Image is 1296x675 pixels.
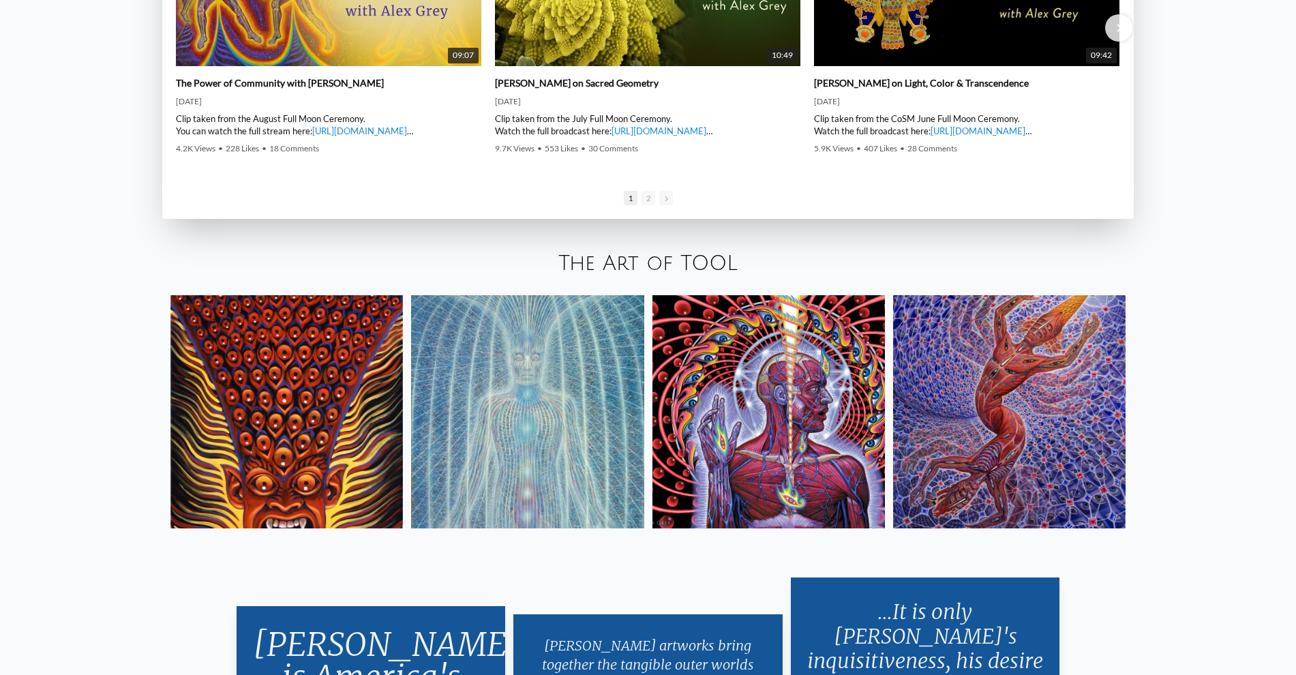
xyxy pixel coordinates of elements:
a: [PERSON_NAME] on Sacred Geometry [495,77,659,89]
span: • [581,143,586,153]
div: [DATE] [814,96,1119,107]
div: Clip taken from the July Full Moon Ceremony. Watch the full broadcast here: | [PERSON_NAME] | ► W... [495,112,800,137]
a: [URL][DOMAIN_NAME] [612,125,706,136]
a: [URL][DOMAIN_NAME] [931,125,1025,136]
span: 09:42 [1086,48,1117,63]
span: • [900,143,905,153]
span: • [218,143,223,153]
a: [PERSON_NAME] on Light, Color & Transcendence [814,77,1029,89]
a: The Art of TOOL [558,252,738,275]
span: 9.7K Views [495,143,534,153]
div: Clip taken from the August Full Moon Ceremony. You can watch the full stream here: | [PERSON_NAME... [176,112,481,137]
a: [URL][DOMAIN_NAME] [312,125,407,136]
div: [DATE] [176,96,481,107]
span: 18 Comments [269,143,319,153]
span: 228 Likes [226,143,259,153]
span: 1 [624,191,637,205]
span: 30 Comments [588,143,638,153]
span: 10:49 [767,48,798,63]
span: • [262,143,267,153]
a: The Power of Community with [PERSON_NAME] [176,77,384,89]
div: [DATE] [495,96,800,107]
span: • [537,143,542,153]
span: • [856,143,861,153]
span: 28 Comments [907,143,957,153]
span: 09:07 [448,48,479,63]
span: 407 Likes [864,143,897,153]
span: 5.9K Views [814,143,854,153]
span: 553 Likes [545,143,578,153]
span: 2 [642,191,655,205]
div: Clip taken from the CoSM June Full Moon Ceremony. Watch the full broadcast here: | [PERSON_NAME] ... [814,112,1119,137]
span: 4.2K Views [176,143,215,153]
